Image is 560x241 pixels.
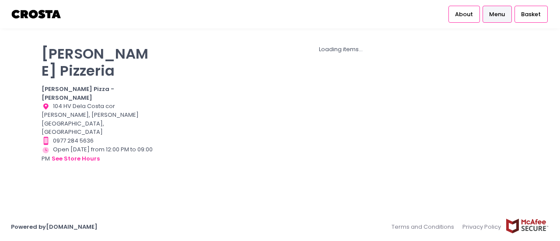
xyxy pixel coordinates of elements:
[42,85,114,102] b: [PERSON_NAME] Pizza - [PERSON_NAME]
[42,136,153,145] div: 0977 284 5636
[11,7,62,22] img: logo
[489,10,505,19] span: Menu
[505,218,549,234] img: mcafee-secure
[11,223,98,231] a: Powered by[DOMAIN_NAME]
[51,154,100,164] button: see store hours
[455,10,473,19] span: About
[42,102,153,136] div: 104 HV Dela Costa cor [PERSON_NAME], [PERSON_NAME][GEOGRAPHIC_DATA], [GEOGRAPHIC_DATA]
[521,10,541,19] span: Basket
[42,145,153,164] div: Open [DATE] from 12:00 PM to 09:00 PM
[483,6,512,22] a: Menu
[458,218,506,235] a: Privacy Policy
[42,45,153,79] p: [PERSON_NAME] Pizzeria
[164,45,518,54] div: Loading items...
[392,218,458,235] a: Terms and Conditions
[448,6,480,22] a: About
